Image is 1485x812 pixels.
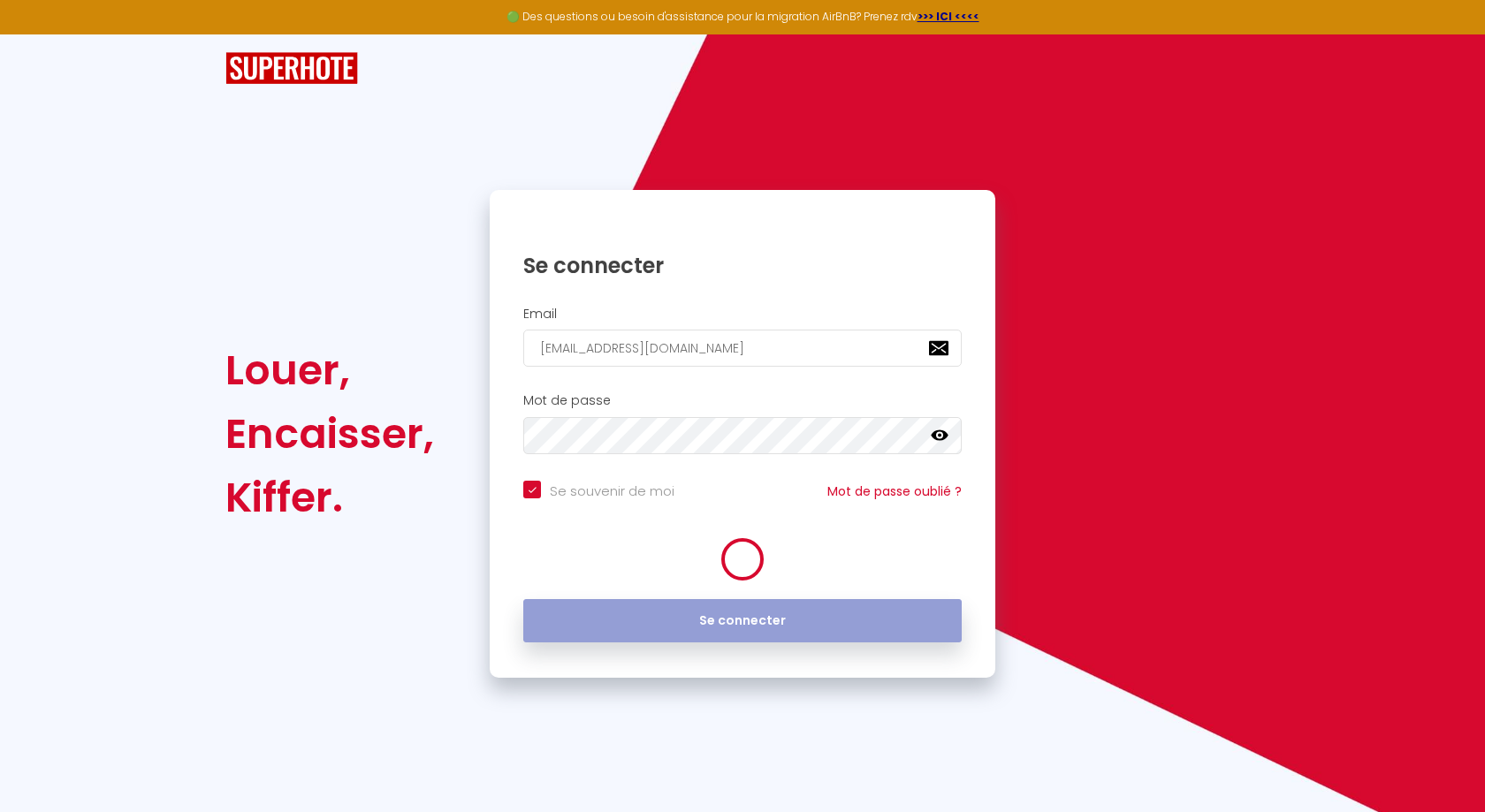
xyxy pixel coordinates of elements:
[523,252,962,279] h1: Se connecter
[827,482,962,500] a: Mot de passe oublié ?
[918,9,979,24] a: >>> ICI <<<<
[225,466,434,529] div: Kiffer.
[523,330,962,367] input: Ton Email
[523,307,962,322] h2: Email
[225,402,434,466] div: Encaisser,
[225,338,434,402] div: Louer,
[523,599,962,643] button: Se connecter
[523,393,962,408] h2: Mot de passe
[225,52,358,85] img: SuperHote logo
